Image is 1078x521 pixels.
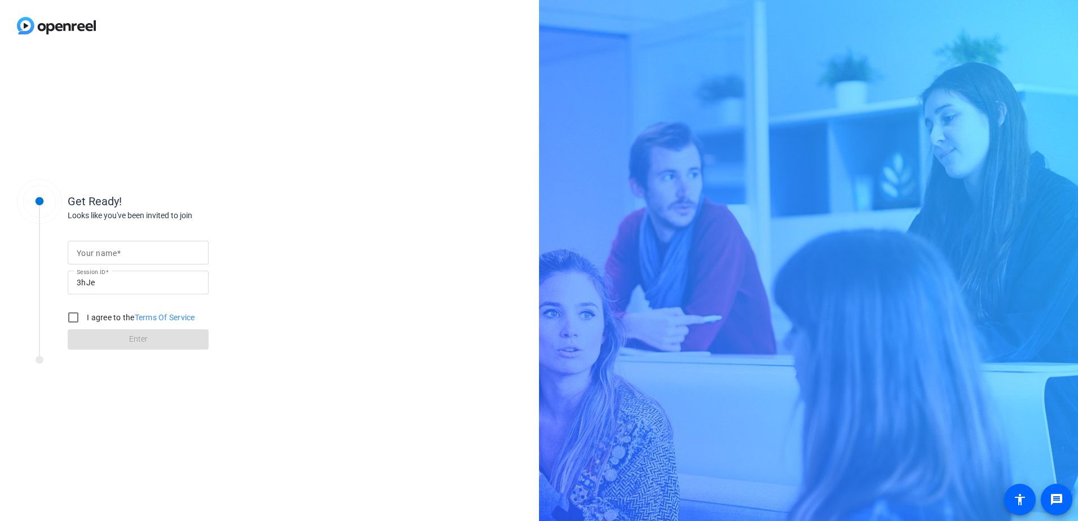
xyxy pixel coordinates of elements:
mat-icon: accessibility [1013,493,1027,506]
mat-label: Session ID [77,268,105,275]
mat-icon: message [1050,493,1063,506]
mat-label: Your name [77,249,117,258]
div: Looks like you've been invited to join [68,210,293,222]
a: Terms Of Service [135,313,195,322]
div: Get Ready! [68,193,293,210]
label: I agree to the [85,312,195,323]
